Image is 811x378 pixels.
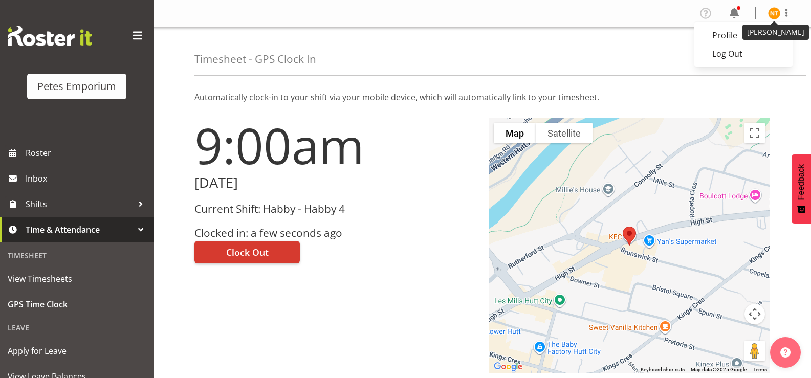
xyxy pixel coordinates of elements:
[194,241,300,263] button: Clock Out
[491,360,525,373] a: Open this area in Google Maps (opens a new window)
[3,292,151,317] a: GPS Time Clock
[744,341,765,361] button: Drag Pegman onto the map to open Street View
[691,367,747,372] span: Map data ©2025 Google
[536,123,593,143] button: Show satellite imagery
[8,26,92,46] img: Rosterit website logo
[194,227,476,239] h3: Clocked in: a few seconds ago
[494,123,536,143] button: Show street map
[491,360,525,373] img: Google
[194,91,770,103] p: Automatically clock-in to your shift via your mobile device, which will automatically link to you...
[8,297,146,312] span: GPS Time Clock
[194,203,476,215] h3: Current Shift: Habby - Habby 4
[744,123,765,143] button: Toggle fullscreen view
[3,245,151,266] div: Timesheet
[792,154,811,224] button: Feedback - Show survey
[641,366,685,373] button: Keyboard shortcuts
[194,118,476,173] h1: 9:00am
[26,196,133,212] span: Shifts
[780,347,791,358] img: help-xxl-2.png
[8,343,146,359] span: Apply for Leave
[26,171,148,186] span: Inbox
[744,304,765,324] button: Map camera controls
[8,271,146,286] span: View Timesheets
[26,145,148,161] span: Roster
[753,367,767,372] a: Terms (opens in new tab)
[226,246,269,259] span: Clock Out
[694,26,793,45] a: Profile
[3,338,151,364] a: Apply for Leave
[3,317,151,338] div: Leave
[3,266,151,292] a: View Timesheets
[194,175,476,191] h2: [DATE]
[797,164,806,200] span: Feedback
[194,53,316,65] h4: Timesheet - GPS Clock In
[694,45,793,63] a: Log Out
[26,222,133,237] span: Time & Attendance
[37,79,116,94] div: Petes Emporium
[768,7,780,19] img: nicole-thomson8388.jpg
